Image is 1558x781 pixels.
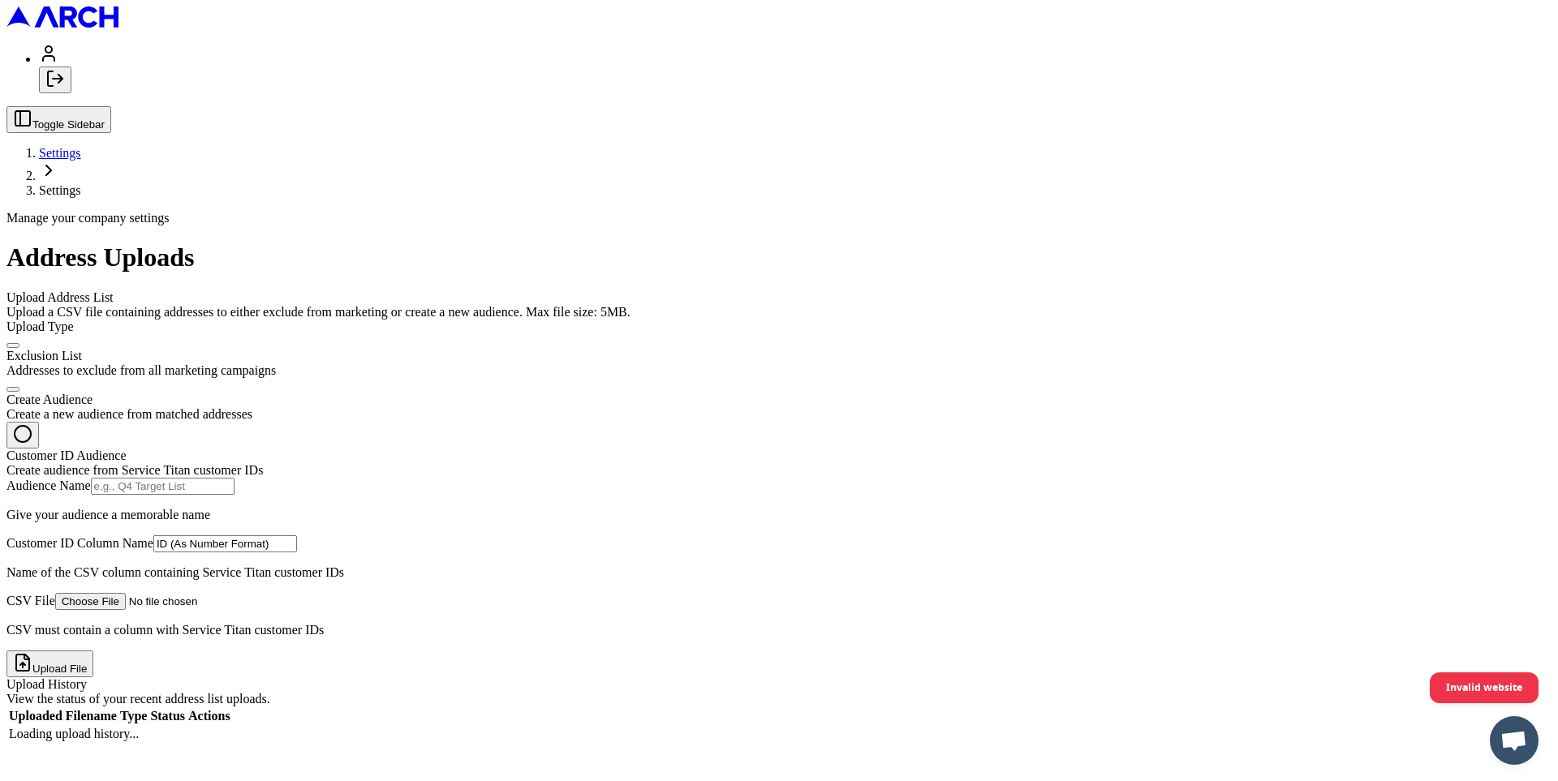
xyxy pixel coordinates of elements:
[6,146,1552,198] nav: breadcrumb
[6,242,1552,272] h1: Address Uploads
[6,349,1552,363] div: Exclusion List
[6,211,1552,225] div: Manage your company settings
[39,183,81,197] span: Settings
[91,478,235,495] input: e.g., Q4 Target List
[6,692,1552,706] div: View the status of your recent address list uploads.
[6,106,111,133] button: Toggle Sidebar
[39,67,71,93] button: Log out
[32,118,105,131] span: Toggle Sidebar
[6,463,1552,478] div: Create audience from Service Titan customer IDs
[65,708,118,724] th: Filename
[6,407,1552,422] div: Create a new audience from matched addresses
[187,708,231,724] th: Actions
[6,320,74,333] label: Upload Type
[1446,673,1522,702] span: Invalid website
[6,565,1552,580] p: Name of the CSV column containing Service Titan customer IDs
[6,594,55,607] label: CSV File
[6,363,1552,378] div: Addresses to exclude from all marketing campaigns
[6,448,1552,463] div: Customer ID Audience
[6,393,1552,407] div: Create Audience
[119,708,148,724] th: Type
[8,726,231,742] td: Loading upload history...
[6,508,1552,522] p: Give your audience a memorable name
[6,290,1552,305] div: Upload Address List
[153,535,297,552] input: ID (As Number Format)
[6,305,1552,320] div: Upload a CSV file containing addresses to either exclude from marketing or create a new audience....
[6,650,93,677] button: Upload File
[6,677,1552,692] div: Upload History
[6,623,1552,637] p: CSV must contain a column with Service Titan customer IDs
[6,536,153,550] label: Customer ID Column Name
[1490,716,1539,765] div: Open chat
[149,708,186,724] th: Status
[8,708,63,724] th: Uploaded
[39,146,81,160] a: Settings
[6,478,91,492] label: Audience Name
